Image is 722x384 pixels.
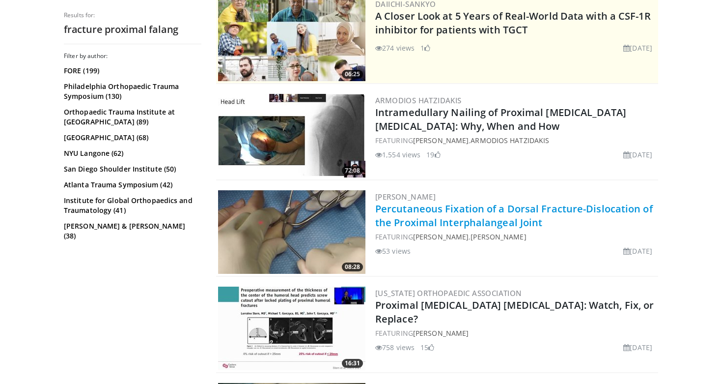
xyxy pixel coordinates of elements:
a: [PERSON_NAME] [413,136,469,145]
a: Institute for Global Orthopaedics and Traumatology (41) [64,196,199,215]
a: FORE (199) [64,66,199,76]
a: A Closer Look at 5 Years of Real-World Data with a CSF-1R inhibitor for patients with TGCT [375,9,651,36]
li: 274 views [375,43,415,53]
a: NYU Langone (62) [64,148,199,158]
a: Proximal [MEDICAL_DATA] [MEDICAL_DATA]: Watch, Fix, or Replace? [375,298,654,325]
a: Intramedullary Nailing of Proximal [MEDICAL_DATA] [MEDICAL_DATA]: Why, When and How [375,106,626,133]
li: [DATE] [623,149,652,160]
a: [US_STATE] Orthopaedic Association [375,288,522,298]
a: Armodios Hatzidakis [375,95,462,105]
li: 1 [420,43,430,53]
li: 15 [420,342,434,353]
li: [DATE] [623,43,652,53]
a: [PERSON_NAME] & [PERSON_NAME] (38) [64,221,199,241]
a: [GEOGRAPHIC_DATA] (68) [64,133,199,143]
a: San Diego Shoulder Institute (50) [64,164,199,174]
div: FEATURING , [375,232,656,242]
span: 72:08 [342,166,363,175]
li: 758 views [375,342,415,353]
a: 16:31 [218,287,365,370]
span: 16:31 [342,359,363,368]
a: 72:08 [218,94,365,177]
h2: fracture proximal falang [64,23,201,36]
li: [DATE] [623,246,652,256]
img: 0db5d139-5883-4fc9-8395-9594607a112a.300x170_q85_crop-smart_upscale.jpg [218,190,365,274]
h3: Filter by author: [64,52,201,60]
a: Atlanta Trauma Symposium (42) [64,180,199,190]
span: 06:25 [342,70,363,79]
span: 08:28 [342,263,363,271]
img: 2294a05c-9c78-43a3-be21-f98653b8503a.300x170_q85_crop-smart_upscale.jpg [218,94,365,177]
a: [PERSON_NAME] [413,232,469,241]
a: [PERSON_NAME] [471,232,526,241]
a: [PERSON_NAME] [413,328,469,338]
li: [DATE] [623,342,652,353]
a: Orthopaedic Trauma Institute at [GEOGRAPHIC_DATA] (89) [64,107,199,127]
a: 08:28 [218,190,365,274]
div: FEATURING , [375,135,656,146]
a: Percutaneous Fixation of a Dorsal Fracture-Dislocation of the Proximal Interphalangeal Joint [375,202,653,229]
li: 19 [426,149,440,160]
li: 1,554 views [375,149,420,160]
a: Armodios Hatzidakis [471,136,549,145]
a: Philadelphia Orthopaedic Trauma Symposium (130) [64,82,199,101]
div: FEATURING [375,328,656,338]
a: [PERSON_NAME] [375,192,436,202]
img: 9182c6ec-9e73-4f72-b3f1-4141a3c79309.300x170_q85_crop-smart_upscale.jpg [218,287,365,370]
p: Results for: [64,11,201,19]
li: 53 views [375,246,411,256]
